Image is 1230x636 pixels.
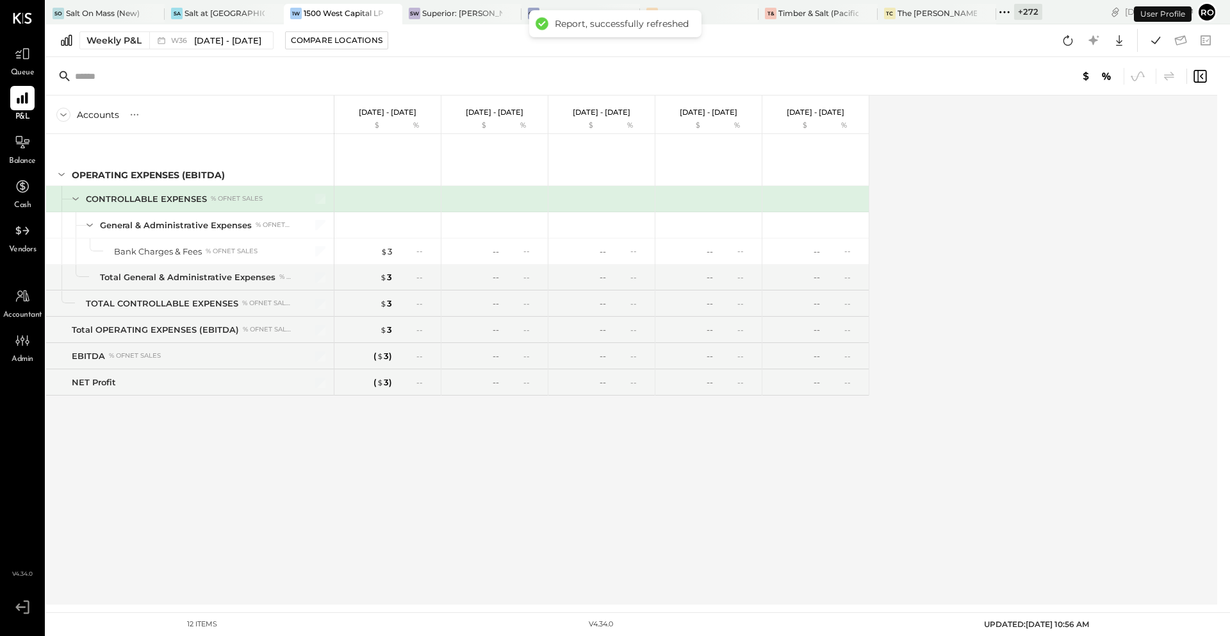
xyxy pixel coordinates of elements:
[707,246,713,258] div: --
[844,377,861,388] div: --
[1,130,44,167] a: Balance
[630,298,647,309] div: --
[291,35,382,46] div: Compare Locations
[380,298,387,308] span: $
[187,619,217,630] div: 12 items
[12,354,33,365] span: Admin
[716,121,758,131] div: %
[377,377,384,387] span: $
[662,121,713,131] div: $
[86,193,207,205] div: CONTROLLABLE EXPENSES
[15,112,30,123] span: P&L
[100,219,252,231] div: General & Administrative Expenses
[380,272,387,282] span: $
[600,350,606,362] div: --
[100,271,275,283] div: Total General & Administrative Expenses
[206,247,258,256] div: % of NET SALES
[1014,4,1042,20] div: + 272
[1134,6,1192,22] div: User Profile
[493,324,499,336] div: --
[380,297,392,310] div: 3
[380,324,387,335] span: $
[502,121,544,131] div: %
[844,351,861,362] div: --
[600,376,606,389] div: --
[395,121,437,131] div: %
[660,8,699,19] div: Alpine Inn
[86,34,142,47] div: Weekly P&L
[769,121,820,131] div: $
[416,246,433,256] div: --
[79,31,274,49] button: Weekly P&L W36[DATE] - [DATE]
[409,8,420,19] div: SW
[493,350,499,362] div: --
[377,351,384,361] span: $
[9,244,37,256] span: Vendors
[844,324,861,335] div: --
[884,8,896,19] div: TC
[9,156,36,167] span: Balance
[1,219,44,256] a: Vendors
[72,350,105,362] div: EBITDA
[53,8,64,19] div: SO
[243,325,291,334] div: % of NET SALES
[680,108,737,117] p: [DATE] - [DATE]
[630,246,647,256] div: --
[381,246,392,258] div: 3
[600,246,606,258] div: --
[630,377,647,388] div: --
[171,37,191,44] span: W36
[707,376,713,389] div: --
[707,324,713,336] div: --
[114,246,202,258] div: Bank Charges & Fees
[1109,5,1122,19] div: copy link
[1,86,44,123] a: P&L
[609,121,651,131] div: %
[493,376,499,389] div: --
[1197,2,1217,22] button: Ro
[630,351,647,362] div: --
[555,18,689,29] div: Report, successfully refreshed
[380,324,392,336] div: 3
[630,272,647,283] div: --
[814,350,820,362] div: --
[844,246,861,256] div: --
[416,377,433,388] div: --
[737,351,754,362] div: --
[814,324,820,336] div: --
[184,8,264,19] div: Salt at [GEOGRAPHIC_DATA]
[523,272,540,283] div: --
[1,174,44,212] a: Cash
[1,328,44,365] a: Admin
[1,284,44,321] a: Accountant
[77,108,119,121] div: Accounts
[373,376,392,389] div: ( 3 )
[290,8,302,19] div: 1W
[109,351,161,360] div: % of NET SALES
[14,200,31,212] span: Cash
[573,108,630,117] p: [DATE] - [DATE]
[304,8,383,19] div: 1500 West Capital LP
[707,350,713,362] div: --
[823,121,865,131] div: %
[765,8,776,19] div: T&
[898,8,977,19] div: The [PERSON_NAME]
[528,8,539,19] div: GW
[171,8,183,19] div: Sa
[211,194,263,203] div: % of NET SALES
[844,272,861,283] div: --
[737,246,754,256] div: --
[523,298,540,309] div: --
[72,324,239,336] div: Total OPERATING EXPENSES (EBITDA)
[66,8,140,19] div: Salt On Mass (New)
[737,377,754,388] div: --
[373,350,392,362] div: ( 3 )
[381,246,388,256] span: $
[600,324,606,336] div: --
[416,324,433,335] div: --
[541,8,621,19] div: Great White Brentwood
[523,377,540,388] div: --
[242,299,291,308] div: % of NET SALES
[523,351,540,362] div: --
[466,108,523,117] p: [DATE] - [DATE]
